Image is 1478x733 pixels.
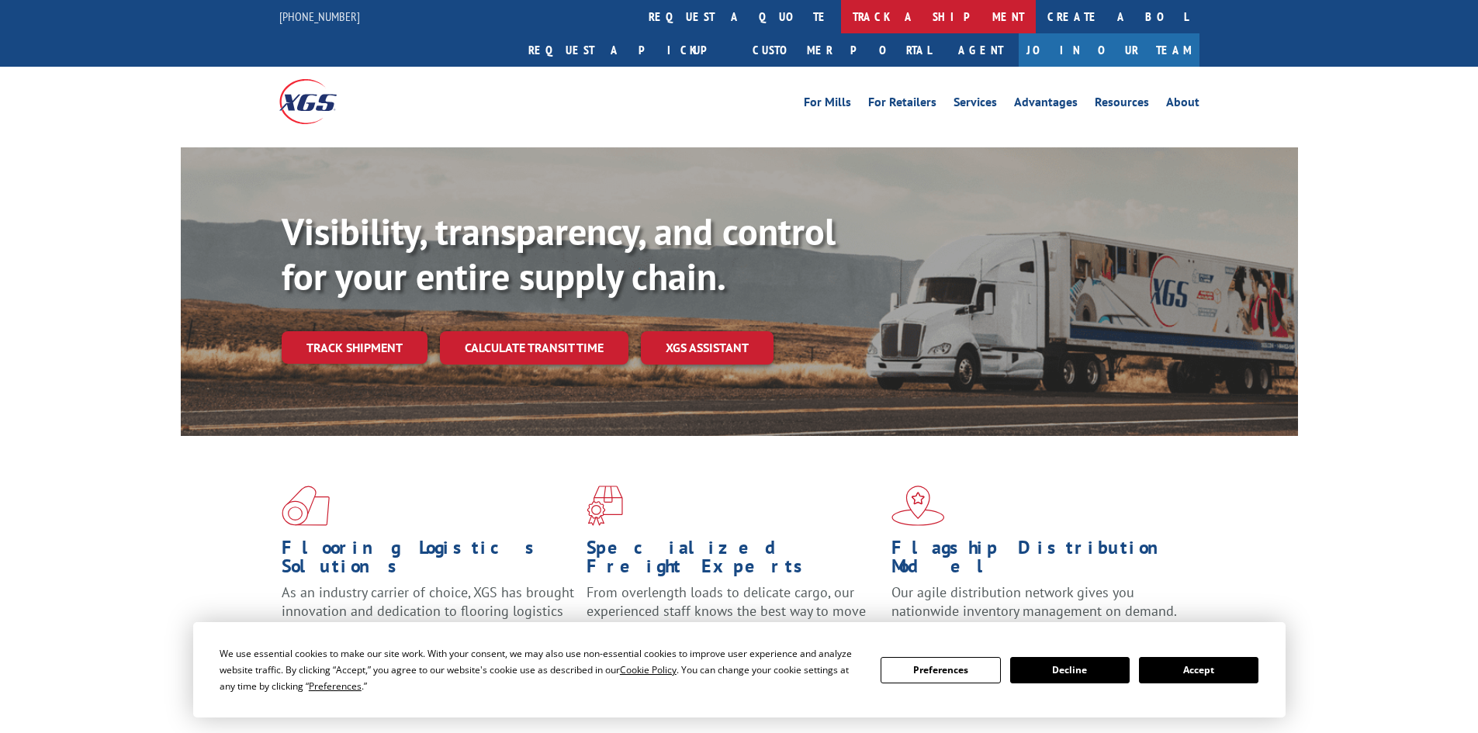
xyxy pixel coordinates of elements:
a: Resources [1095,96,1149,113]
a: Advantages [1014,96,1078,113]
div: Cookie Consent Prompt [193,622,1286,717]
img: xgs-icon-total-supply-chain-intelligence-red [282,486,330,526]
a: Services [954,96,997,113]
a: Join Our Team [1019,33,1199,67]
span: Our agile distribution network gives you nationwide inventory management on demand. [891,583,1177,620]
a: Request a pickup [517,33,741,67]
b: Visibility, transparency, and control for your entire supply chain. [282,207,836,300]
a: XGS ASSISTANT [641,331,774,365]
button: Preferences [881,657,1000,683]
a: For Mills [804,96,851,113]
span: As an industry carrier of choice, XGS has brought innovation and dedication to flooring logistics... [282,583,574,638]
img: xgs-icon-focused-on-flooring-red [587,486,623,526]
a: Customer Portal [741,33,943,67]
img: xgs-icon-flagship-distribution-model-red [891,486,945,526]
a: [PHONE_NUMBER] [279,9,360,24]
span: Cookie Policy [620,663,677,676]
a: About [1166,96,1199,113]
h1: Flooring Logistics Solutions [282,538,575,583]
button: Accept [1139,657,1258,683]
h1: Flagship Distribution Model [891,538,1185,583]
h1: Specialized Freight Experts [587,538,880,583]
a: For Retailers [868,96,936,113]
span: Preferences [309,679,362,693]
a: Calculate transit time [440,331,628,365]
p: From overlength loads to delicate cargo, our experienced staff knows the best way to move your fr... [587,583,880,652]
a: Track shipment [282,331,427,364]
a: Agent [943,33,1019,67]
button: Decline [1010,657,1130,683]
div: We use essential cookies to make our site work. With your consent, we may also use non-essential ... [220,645,862,694]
